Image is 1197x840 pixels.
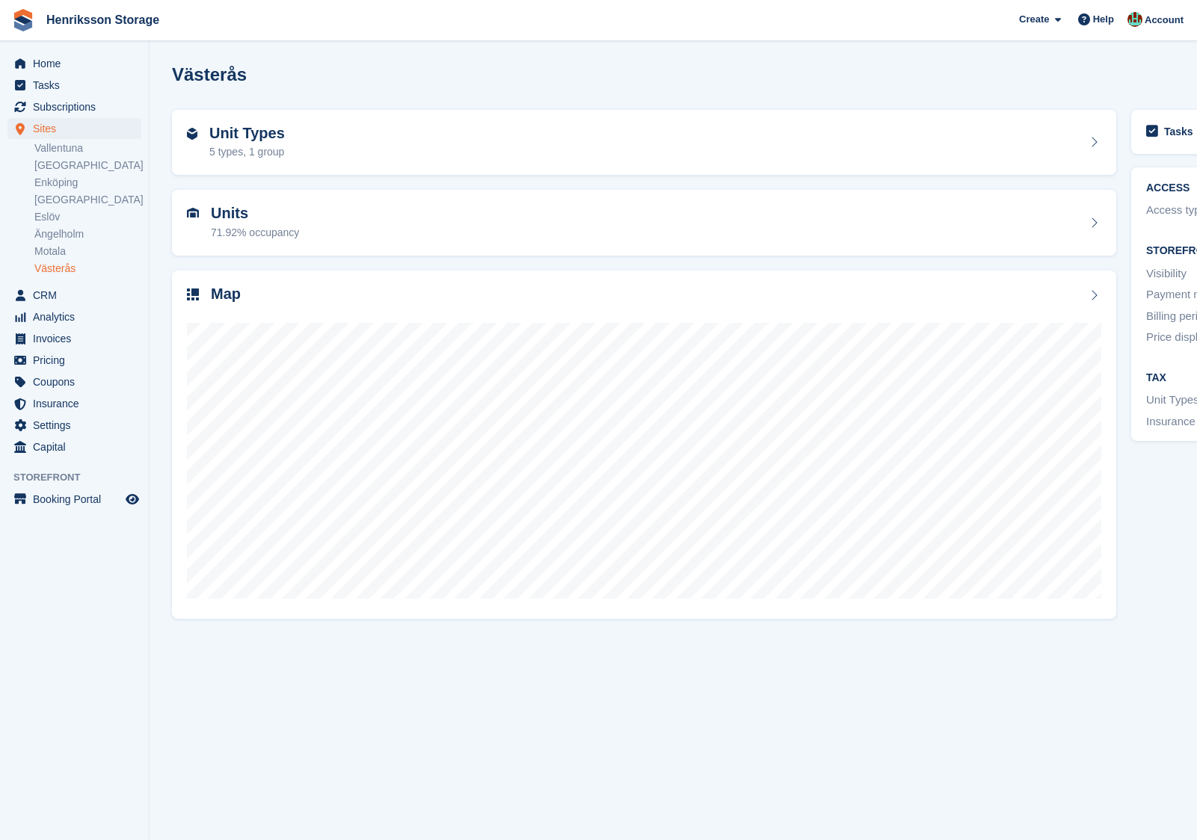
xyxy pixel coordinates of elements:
[34,158,141,173] a: [GEOGRAPHIC_DATA]
[1127,12,1142,27] img: Isak Martinelle
[172,110,1116,176] a: Unit Types 5 types, 1 group
[7,285,141,306] a: menu
[1164,125,1193,138] h2: Tasks
[13,470,149,485] span: Storefront
[34,176,141,190] a: Enköping
[12,9,34,31] img: stora-icon-8386f47178a22dfd0bd8f6a31ec36ba5ce8667c1dd55bd0f319d3a0aa187defe.svg
[1145,13,1184,28] span: Account
[187,288,199,300] img: map-icn-33ee37083ee616e46c38cad1a60f524a97daa1e2b2c8c0bc3eb3415660979fc1.svg
[34,244,141,259] a: Motala
[209,125,285,142] h2: Unit Types
[34,141,141,155] a: Vallentuna
[7,53,141,74] a: menu
[33,489,123,510] span: Booking Portal
[33,393,123,414] span: Insurance
[187,208,199,218] img: unit-icn-7be61d7bf1b0ce9d3e12c5938cc71ed9869f7b940bace4675aadf7bd6d80202e.svg
[172,271,1116,620] a: Map
[33,53,123,74] span: Home
[33,371,123,392] span: Coupons
[7,328,141,349] a: menu
[7,306,141,327] a: menu
[33,415,123,436] span: Settings
[33,118,123,139] span: Sites
[187,128,197,140] img: unit-type-icn-2b2737a686de81e16bb02015468b77c625bbabd49415b5ef34ead5e3b44a266d.svg
[33,96,123,117] span: Subscriptions
[211,225,299,241] div: 71.92% occupancy
[33,436,123,457] span: Capital
[7,75,141,96] a: menu
[34,262,141,276] a: Västerås
[34,227,141,241] a: Ängelholm
[7,489,141,510] a: menu
[33,306,123,327] span: Analytics
[7,350,141,371] a: menu
[172,64,247,84] h2: Västerås
[1019,12,1049,27] span: Create
[7,436,141,457] a: menu
[7,96,141,117] a: menu
[7,393,141,414] a: menu
[33,328,123,349] span: Invoices
[33,285,123,306] span: CRM
[7,118,141,139] a: menu
[34,193,141,207] a: [GEOGRAPHIC_DATA]
[33,75,123,96] span: Tasks
[211,205,299,222] h2: Units
[123,490,141,508] a: Preview store
[33,350,123,371] span: Pricing
[172,190,1116,256] a: Units 71.92% occupancy
[34,210,141,224] a: Eslöv
[40,7,165,32] a: Henriksson Storage
[211,285,241,303] h2: Map
[7,371,141,392] a: menu
[1093,12,1114,27] span: Help
[7,415,141,436] a: menu
[209,144,285,160] div: 5 types, 1 group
